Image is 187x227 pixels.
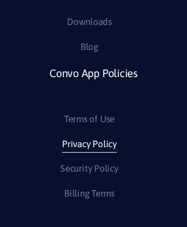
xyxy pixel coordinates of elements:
[60,160,119,178] a: Security Policy
[64,185,115,203] a: Billing Terms
[64,111,115,128] a: Terms of Use
[62,136,117,153] a: Privacy Policy
[49,63,138,110] a: Convo App Policies
[67,14,112,31] a: Downloads
[80,39,98,56] a: Blog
